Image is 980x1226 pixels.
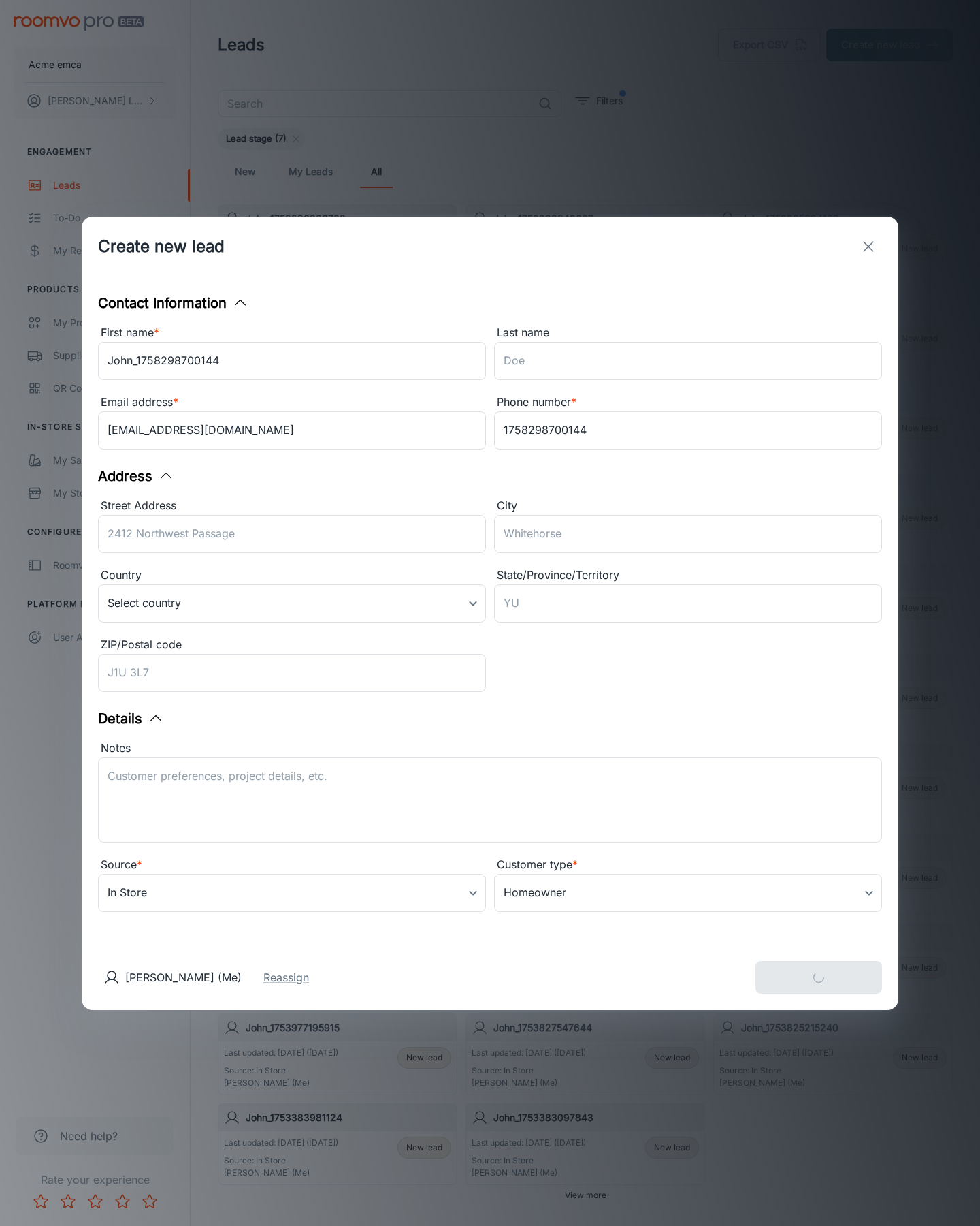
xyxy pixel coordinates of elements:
[98,466,174,486] button: Address
[494,856,882,874] div: Customer type
[98,740,882,757] div: Notes
[494,394,882,411] div: Phone number
[98,708,164,729] button: Details
[98,515,486,553] input: 2412 Northwest Passage
[494,324,882,342] div: Last name
[98,394,486,411] div: Email address
[494,567,882,584] div: State/Province/Territory
[494,411,882,450] input: +1 439-123-4567
[98,497,486,515] div: Street Address
[263,969,309,986] button: Reassign
[98,342,486,380] input: John
[494,497,882,515] div: City
[98,411,486,450] input: myname@example.com
[494,584,882,623] input: YU
[98,293,248,313] button: Contact Information
[98,856,486,874] div: Source
[98,584,486,623] div: Select country
[98,636,486,654] div: ZIP/Postal code
[494,874,882,912] div: Homeowner
[98,567,486,584] div: Country
[494,342,882,380] input: Doe
[855,233,882,260] button: exit
[98,234,225,259] h1: Create new lead
[98,324,486,342] div: First name
[494,515,882,553] input: Whitehorse
[98,874,486,912] div: In Store
[125,969,242,986] p: [PERSON_NAME] (Me)
[98,654,486,692] input: J1U 3L7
